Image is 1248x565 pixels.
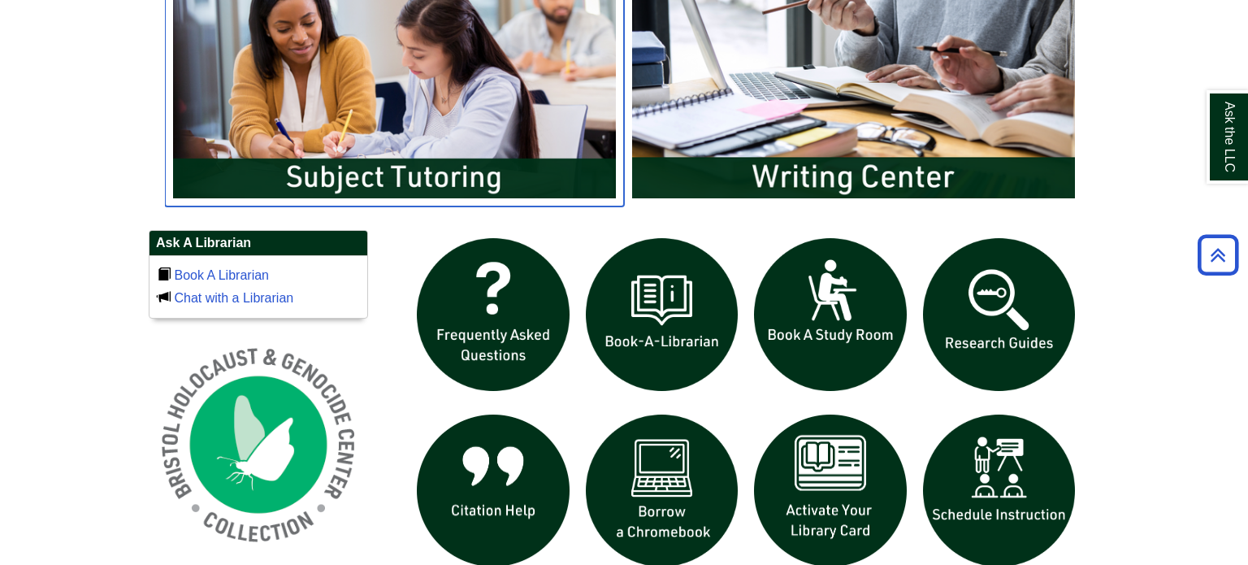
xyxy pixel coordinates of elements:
img: book a study room icon links to book a study room web page [746,230,915,399]
h2: Ask A Librarian [149,231,367,256]
img: Book a Librarian icon links to book a librarian web page [578,230,747,399]
a: Chat with a Librarian [174,291,293,305]
a: Book A Librarian [174,268,269,282]
a: Back to Top [1192,244,1244,266]
img: Holocaust and Genocide Collection [149,335,368,554]
img: Research Guides icon links to research guides web page [915,230,1084,399]
img: frequently asked questions [409,230,578,399]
